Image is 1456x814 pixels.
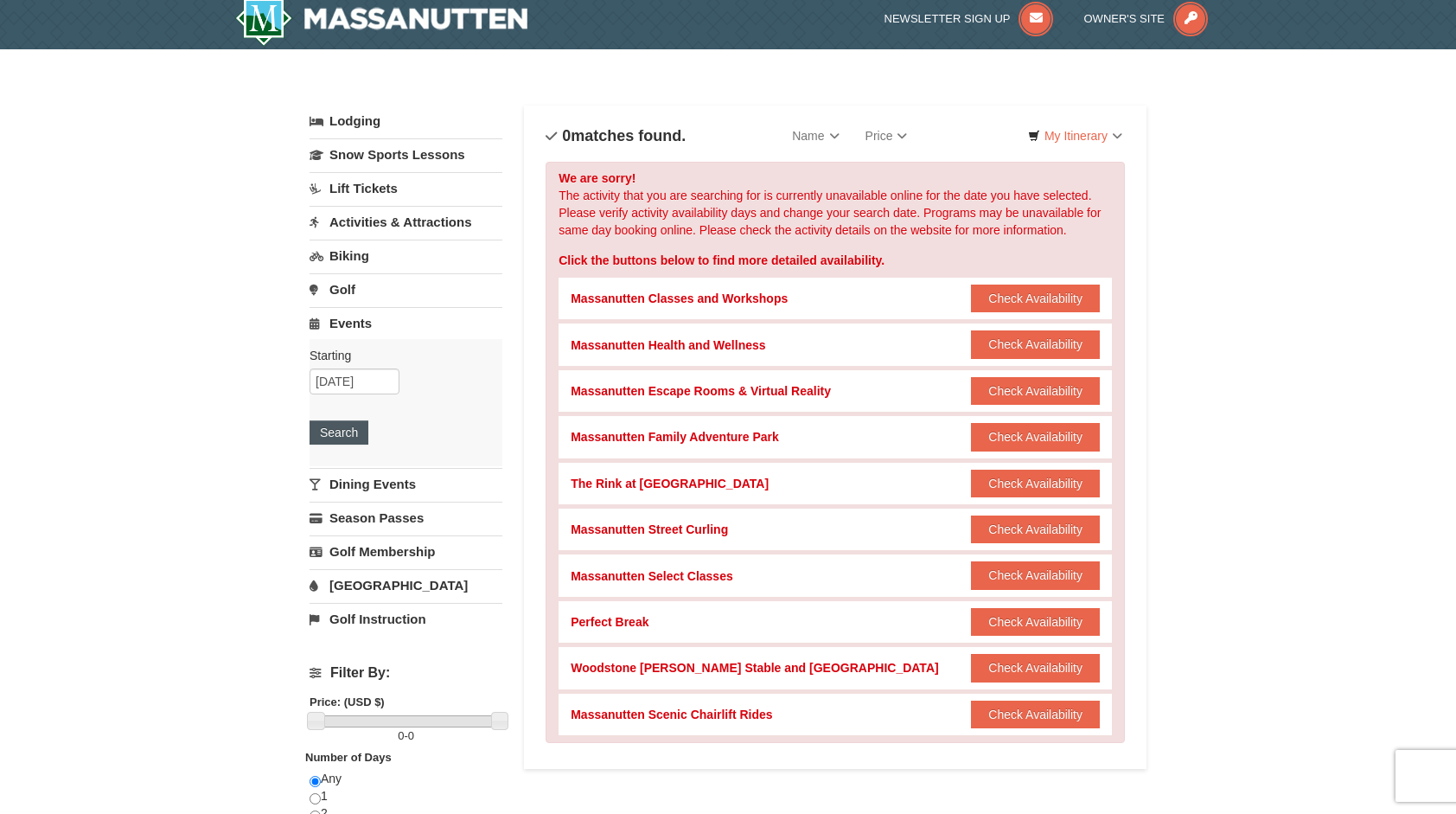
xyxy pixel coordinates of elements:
[559,252,1112,269] div: Click the buttons below to find more detailed availability.
[310,172,502,204] a: Lift Tickets
[305,751,392,764] strong: Number of Days
[310,138,502,170] a: Snow Sports Lessons
[971,285,1100,312] button: Check Availability
[310,240,502,272] a: Biking
[310,106,502,137] a: Lodging
[1084,12,1209,25] a: Owner's Site
[571,706,772,723] div: Massanutten Scenic Chairlift Rides
[559,171,635,185] strong: We are sorry!
[971,561,1100,589] button: Check Availability
[310,603,502,635] a: Golf Instruction
[310,420,368,445] button: Search
[562,127,571,144] span: 0
[571,290,788,307] div: Massanutten Classes and Workshops
[571,336,765,354] div: Massanutten Health and Wellness
[884,12,1011,25] span: Newsletter Sign Up
[310,535,502,567] a: Golf Membership
[310,206,502,238] a: Activities & Attractions
[310,307,502,339] a: Events
[853,119,921,153] a: Price
[398,729,404,742] span: 0
[310,695,385,708] strong: Price: (USD $)
[310,273,502,305] a: Golf
[546,162,1125,743] div: The activity that you are searching for is currently unavailable online for the date you have sel...
[1017,123,1134,149] a: My Itinerary
[310,727,502,745] label: -
[971,516,1100,543] button: Check Availability
[571,521,728,538] div: Massanutten Street Curling
[971,377,1100,405] button: Check Availability
[971,470,1100,497] button: Check Availability
[971,701,1100,728] button: Check Availability
[408,729,414,742] span: 0
[571,659,938,676] div: Woodstone [PERSON_NAME] Stable and [GEOGRAPHIC_DATA]
[310,347,489,364] label: Starting
[971,330,1100,358] button: Check Availability
[779,119,852,153] a: Name
[571,475,769,492] div: The Rink at [GEOGRAPHIC_DATA]
[546,127,686,144] h4: matches found.
[971,654,1100,682] button: Check Availability
[971,608,1100,636] button: Check Availability
[310,569,502,601] a: [GEOGRAPHIC_DATA]
[571,613,648,631] div: Perfect Break
[310,502,502,534] a: Season Passes
[1084,12,1165,25] span: Owner's Site
[571,382,831,400] div: Massanutten Escape Rooms & Virtual Reality
[571,428,779,445] div: Massanutten Family Adventure Park
[971,423,1100,451] button: Check Availability
[571,567,733,585] div: Massanutten Select Classes
[310,665,502,681] h4: Filter By:
[884,12,1054,25] a: Newsletter Sign Up
[310,468,502,500] a: Dining Events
